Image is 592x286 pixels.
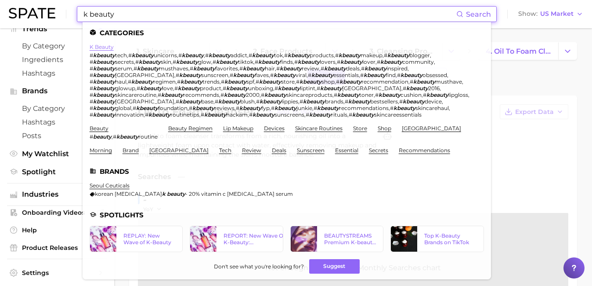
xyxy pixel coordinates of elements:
em: kbeauty [176,59,198,65]
span: unboxing [248,85,273,92]
a: REPORT: New Wave Of K-Beauty: [GEOGRAPHIC_DATA]’s Trending Innovations In Skincare & Color Cosmetics [190,226,283,252]
span: # [336,78,339,85]
span: Onboarding Videos [22,209,92,216]
span: review [302,65,319,72]
span: reviews [214,105,235,111]
span: # [173,59,176,65]
em: kbeauty [352,111,374,118]
em: kbeauty [253,111,274,118]
em: kbeauty [264,92,286,98]
span: community [402,59,434,65]
span: routinetips [170,111,199,118]
span: spf [246,78,254,85]
em: kbeauty [401,72,422,78]
span: # [256,78,259,85]
em: kbeauty [309,111,331,118]
span: Product Releases [22,244,92,252]
span: blogger [409,52,430,59]
span: # [375,92,379,98]
span: device [425,98,442,105]
span: # [261,92,264,98]
span: # [296,78,300,85]
span: lipgloss [448,92,468,98]
span: # [377,59,380,65]
em: kbeauty [379,92,401,98]
span: # [215,98,218,105]
span: # [220,92,224,98]
span: # [230,72,233,78]
span: # [90,92,93,98]
em: kbeauty [258,59,280,65]
span: products [310,52,334,59]
span: # [294,59,298,65]
button: ShowUS Market [516,8,585,20]
em: kbeauty [209,52,231,59]
a: Spotlight [7,165,107,179]
input: Search here for a brand, industry, or ingredient [83,7,456,22]
span: lippies [282,98,298,105]
em: kbeauty [93,85,115,92]
em: kbeauty [339,52,361,59]
em: kbeauty [218,98,240,105]
a: beauty regimen [168,125,213,132]
span: # [308,72,311,78]
em: kbeauty [148,111,170,118]
div: , [90,133,158,140]
span: # [177,78,180,85]
em: kbeauty [243,65,265,72]
span: 2016 [428,85,440,92]
span: recommendation [361,78,408,85]
a: by Category [7,39,107,53]
span: # [410,78,413,85]
span: # [249,52,252,59]
span: hair [265,65,275,72]
span: # [390,105,393,111]
span: [GEOGRAPHIC_DATA] [115,98,174,105]
span: makeup [361,52,383,59]
em: kbeauty [204,111,226,118]
em: kbeauty [93,98,115,105]
em: kbeauty [303,98,325,105]
span: # [205,52,209,59]
em: kbeauty [380,59,402,65]
a: Top K-Beauty Brands on TikTok [390,226,484,252]
span: favorites [215,65,238,72]
em: kbeauty [116,133,138,140]
em: kbeauty [216,59,238,65]
span: sunscreens [274,111,304,118]
em: kbeauty [233,72,255,78]
span: brands [325,98,343,105]
span: Hashtags [22,69,92,77]
span: finds [280,59,293,65]
em: kbeauty [260,98,282,105]
button: Industries [7,188,107,201]
span: junkie [296,105,312,111]
span: # [128,78,131,85]
span: # [201,111,204,118]
span: # [255,59,258,65]
span: # [236,105,239,111]
span: Show [518,11,538,16]
span: # [128,52,132,59]
span: shop [321,78,335,85]
span: # [239,65,243,72]
a: brand [123,147,139,154]
a: [GEOGRAPHIC_DATA] [402,125,461,132]
span: regimen [153,78,176,85]
em: kbeauty [140,85,162,92]
em: kbeauty [274,105,296,111]
em: kbeauty [139,59,161,65]
em: kbeauty [403,98,425,105]
span: # [270,72,274,78]
em: kbeauty [339,78,361,85]
a: 4. oil to foam cleanser [478,42,558,60]
span: # [284,52,288,59]
span: # [189,105,192,111]
span: sunscreen [201,72,228,78]
a: tech [219,147,231,154]
span: # [133,105,136,111]
div: REPORT: New Wave Of K-Beauty: [GEOGRAPHIC_DATA]’s Trending Innovations In Skincare & Color Cosmetics [224,232,287,246]
a: My Watchlist [7,147,107,161]
span: # [145,111,148,118]
span: routine [138,133,158,140]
